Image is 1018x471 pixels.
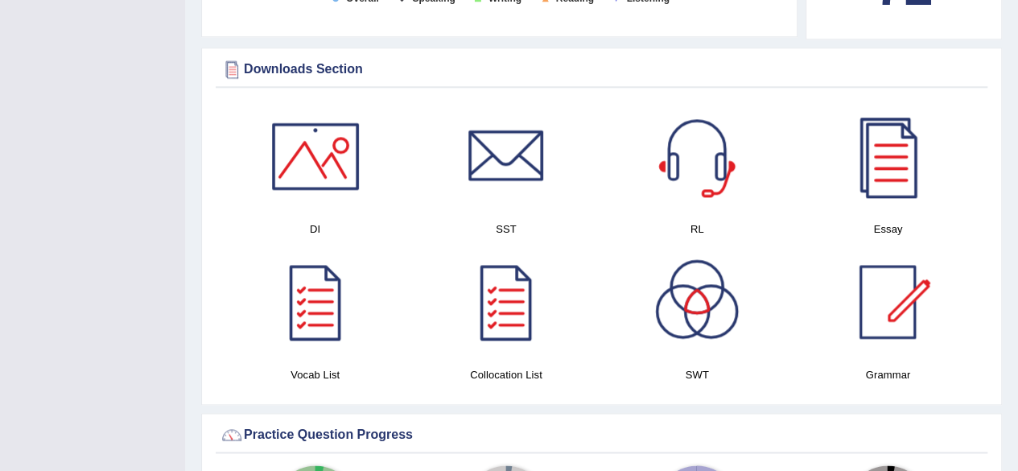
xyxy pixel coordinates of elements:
[220,57,983,81] div: Downloads Section
[610,221,785,238] h4: RL
[220,423,983,447] div: Practice Question Progress
[228,221,402,238] h4: DI
[418,366,593,383] h4: Collocation List
[610,366,785,383] h4: SWT
[228,366,402,383] h4: Vocab List
[801,366,975,383] h4: Grammar
[801,221,975,238] h4: Essay
[418,221,593,238] h4: SST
